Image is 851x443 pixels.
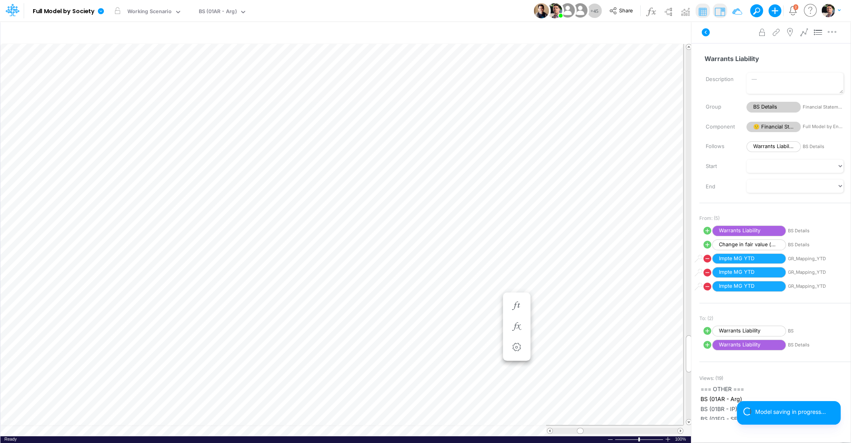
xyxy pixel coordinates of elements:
span: + 45 [590,8,598,14]
label: Follows [700,140,740,153]
span: Warrants Liability [746,141,801,152]
b: Full Model by Society [33,8,95,15]
div: Working Scenario [127,8,172,17]
span: === OTHER === [701,385,849,393]
label: Group [700,100,740,114]
label: Start [700,160,740,173]
button: Share [605,5,638,17]
span: 100% [675,436,687,442]
div: In Ready mode [4,436,17,442]
span: BS (01BR - IP) [701,405,849,413]
div: 2 unread items [795,5,797,9]
input: Type a title here [7,25,517,42]
img: User Image Icon [571,2,589,20]
div: Zoom [615,436,665,442]
span: BS Details [803,143,843,150]
span: Impte MG YTD [712,281,786,292]
span: Warrants Liability [712,340,786,350]
span: Warrants Liability [712,326,786,336]
img: User Image Icon [558,2,576,20]
label: Component [700,120,740,134]
span: Warrants Liability [712,225,786,236]
span: BS (01FG - SEC) [701,415,849,423]
div: Zoom Out [607,437,614,443]
label: End [700,180,740,194]
span: From: (5) [699,215,720,222]
span: Financial Statements [803,104,843,111]
div: BS (01AR - Arg) [199,8,237,17]
span: 🙂 Financial Statements [746,122,801,133]
div: Zoom [638,437,640,441]
img: User Image Icon [547,3,562,18]
div: Zoom In [665,436,671,442]
label: Description [700,73,740,86]
a: Notifications [788,6,798,15]
span: BS (01AR - Arg) [701,395,849,403]
span: Impte MG YTD [712,253,786,264]
input: — Node name — [699,51,844,66]
div: Zoom level [675,436,687,442]
span: Share [619,7,633,13]
span: Full Model by Entity [803,123,843,130]
span: Ready [4,437,17,441]
span: To: (2) [699,315,713,322]
img: User Image Icon [534,3,549,18]
span: Change in fair value (warrants/CN) [712,239,786,250]
div: Model saving in progress... [755,407,834,416]
span: BS Details [746,102,801,113]
span: Views: ( 19 ) [699,375,723,382]
span: Impte MG YTD [712,267,786,278]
